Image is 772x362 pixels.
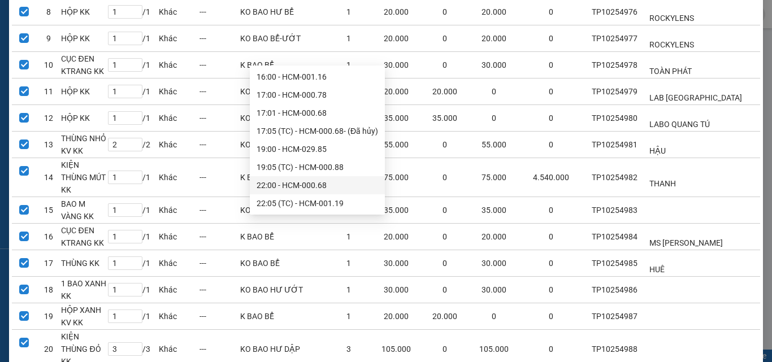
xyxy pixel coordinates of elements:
td: / 1 [107,197,159,224]
td: Khác [158,25,199,52]
div: 16:00 - HCM-001.16 [257,71,378,83]
td: K BAO BỂ [240,303,328,330]
td: 35.000 [369,197,423,224]
div: 17:01 - HCM-000.68 [257,107,378,119]
td: Khác [158,78,199,105]
p: NHẬN: [5,49,165,59]
span: 0939611928 - [5,61,129,82]
td: Khác [158,277,199,303]
td: 1 [328,303,369,330]
td: 20.000 [423,303,467,330]
td: Khác [158,197,199,224]
td: 1 [328,277,369,303]
td: 75.000 [467,158,521,197]
div: 22:05 (TC) - HCM-001.19 [257,197,378,210]
td: 17 [36,250,60,277]
td: --- [199,250,240,277]
td: 0 [423,224,467,250]
td: 30.000 [467,277,521,303]
td: --- [199,105,240,132]
span: HIẾU [103,33,123,43]
td: 9 [36,25,60,52]
strong: BIÊN NHẬN GỬI HÀNG [38,6,131,17]
td: 0 [423,277,467,303]
td: 14 [36,158,60,197]
td: 20.000 [369,78,423,105]
td: BAO M VÀNG KK [60,197,107,224]
span: HUÊ [649,265,665,274]
td: 20.000 [467,224,521,250]
td: KO BAO BỂ [240,78,328,105]
span: MS [PERSON_NAME] [649,238,723,247]
td: 0 [467,303,521,330]
td: HỘP KK [60,25,107,52]
td: KO BAO BỂ [240,250,328,277]
td: KO BAO HƯ BỂ [240,132,328,158]
span: HẬU [649,146,666,155]
td: 11 [36,78,60,105]
td: 0 [521,25,581,52]
td: 0 [521,303,581,330]
td: 75.000 [369,158,423,197]
td: Khác [158,105,199,132]
td: 16 [36,224,60,250]
td: K BAO HƯ BỂ [240,158,328,197]
div: 19:05 (TC) - HCM-000.88 [257,161,378,173]
td: Khác [158,158,199,197]
td: / 2 [107,132,159,158]
td: CỤC ĐEN KTRANG KK [60,224,107,250]
td: / 1 [107,277,159,303]
td: 1 [328,52,369,78]
td: --- [199,132,240,158]
td: TP10254979 [581,78,649,105]
td: / 1 [107,224,159,250]
td: TP10254984 [581,224,649,250]
td: Khác [158,224,199,250]
td: K BAO BỂ [240,224,328,250]
td: 15 [36,197,60,224]
span: ROCKYLENS [649,40,694,49]
td: 20.000 [423,78,467,105]
td: 55.000 [369,132,423,158]
td: TP10254981 [581,132,649,158]
td: --- [199,224,240,250]
td: TP10254985 [581,250,649,277]
td: 0 [521,277,581,303]
td: 19 [36,303,60,330]
td: KO BAO BỂ-ƯỚT [240,25,328,52]
td: 1 [328,224,369,250]
td: 0 [521,78,581,105]
td: THÙNG NHỎ KV KK [60,132,107,158]
td: 20.000 [369,303,423,330]
td: 13 [36,132,60,158]
td: CỤC ĐEN KTRANG KK [60,52,107,78]
td: 20.000 [369,224,423,250]
td: 4.540.000 [521,158,581,197]
td: --- [199,277,240,303]
td: 0 [521,132,581,158]
span: VP Trà Vinh (Hàng) [32,49,110,59]
td: TP10254987 [581,303,649,330]
td: 10 [36,52,60,78]
td: --- [199,197,240,224]
td: 0 [423,132,467,158]
td: THÙNG KK [60,250,107,277]
td: 0 [521,224,581,250]
td: 0 [521,197,581,224]
td: TP10254986 [581,277,649,303]
span: VP [PERSON_NAME] ([GEOGRAPHIC_DATA]) - [5,22,123,43]
td: / 1 [107,250,159,277]
td: TP10254983 [581,197,649,224]
td: 1 [328,25,369,52]
td: Khác [158,250,199,277]
td: 0 [423,158,467,197]
td: TP10254982 [581,158,649,197]
td: --- [199,158,240,197]
td: Khác [158,52,199,78]
td: 30.000 [467,52,521,78]
td: K BAO BỂ [240,52,328,78]
span: THANH [649,179,676,188]
td: 0 [423,197,467,224]
td: KO BAO HƯ BỂ [240,105,328,132]
p: GỬI: [5,22,165,43]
